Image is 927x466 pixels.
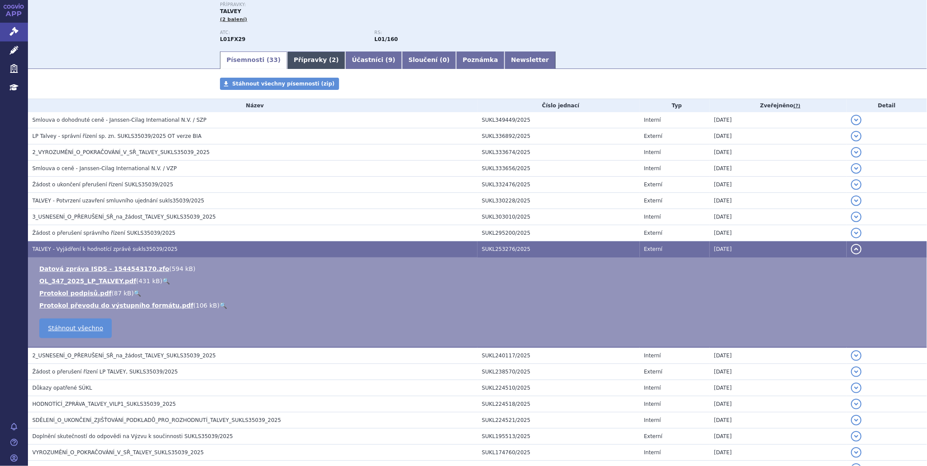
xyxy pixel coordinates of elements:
[710,225,847,241] td: [DATE]
[710,396,847,412] td: [DATE]
[269,56,278,63] span: 33
[644,230,663,236] span: Externí
[196,302,217,309] span: 106 kB
[851,415,862,425] button: detail
[644,369,663,375] span: Externí
[32,417,281,423] span: SDĚLENÍ_O_UKONČENÍ_ZJIŠŤOVÁNÍ_PODKLADŮ_PRO_ROZHODNUTÍ_TALVEY_SUKLS35039_2025
[851,431,862,442] button: detail
[505,51,556,69] a: Newsletter
[710,161,847,177] td: [DATE]
[32,385,92,391] span: Důkazy opatřené SÚKL
[710,177,847,193] td: [DATE]
[114,290,131,297] span: 87 kB
[644,149,661,155] span: Interní
[710,347,847,364] td: [DATE]
[32,198,204,204] span: TALVEY - Potvrzení uzavření smluvního ujednání sukls35039/2025
[644,198,663,204] span: Externí
[793,103,800,109] abbr: (?)
[477,428,640,445] td: SUKL195513/2025
[640,99,710,112] th: Typ
[710,193,847,209] td: [DATE]
[851,244,862,254] button: detail
[172,265,193,272] span: 594 kB
[162,278,170,284] a: 🔍
[32,353,216,359] span: 2_USNESENÍ_O_PŘERUŠENÍ_SŘ_na_žádost_TALVEY_SUKLS35039_2025
[374,30,520,35] p: RS:
[39,265,169,272] a: Datová zpráva ISDS - 1544543170.zfo
[32,165,177,171] span: Smlouva o ceně - Janssen-Cilag International N.V. / VZP
[32,369,178,375] span: Žádost o přerušení řízení LP TALVEY, SUKLS35039/2025
[332,56,336,63] span: 2
[851,399,862,409] button: detail
[644,401,661,407] span: Interní
[477,241,640,257] td: SUKL253276/2025
[39,302,193,309] a: Protokol převodu do výstupního formátu.pdf
[710,380,847,396] td: [DATE]
[32,433,233,439] span: Doplnění skutečností do odpovědi na Výzvu k součinnosti SUKLS35039/2025
[644,353,661,359] span: Interní
[220,36,246,42] strong: TALKVETAMAB
[710,99,847,112] th: Zveřejněno
[851,228,862,238] button: detail
[851,147,862,158] button: detail
[220,2,529,7] p: Přípravky:
[710,128,847,144] td: [DATE]
[477,99,640,112] th: Číslo jednací
[32,182,173,188] span: Žádost o ukončení přerušení řízení SUKLS35039/2025
[477,396,640,412] td: SUKL224518/2025
[710,241,847,257] td: [DATE]
[477,112,640,128] td: SUKL349449/2025
[644,433,663,439] span: Externí
[477,128,640,144] td: SUKL336892/2025
[39,264,918,273] li: ( )
[32,401,176,407] span: HODNOTÍCÍ_ZPRÁVA_TALVEY_VILP1_SUKLS35039_2025
[851,367,862,377] button: detail
[710,445,847,461] td: [DATE]
[644,117,661,123] span: Interní
[710,144,847,161] td: [DATE]
[32,246,178,252] span: TALVEY - Vyjádření k hodnotící zprávě sukls35039/2025
[851,383,862,393] button: detail
[851,163,862,174] button: detail
[477,364,640,380] td: SUKL238570/2025
[710,209,847,225] td: [DATE]
[220,78,339,90] a: Stáhnout všechny písemnosti (zip)
[710,364,847,380] td: [DATE]
[39,277,918,285] li: ( )
[134,290,141,297] a: 🔍
[39,290,112,297] a: Protokol podpisů.pdf
[710,112,847,128] td: [DATE]
[32,214,216,220] span: 3_USNESENÍ_O_PŘERUŠENÍ_SŘ_na_žádost_TALVEY_SUKLS35039_2025
[851,350,862,361] button: detail
[220,30,366,35] p: ATC:
[644,449,661,456] span: Interní
[644,246,663,252] span: Externí
[220,17,247,22] span: (2 balení)
[345,51,402,69] a: Účastníci (9)
[32,133,202,139] span: LP Talvey - správní řízení sp. zn. SUKLS35039/2025 OT verze BIA
[477,380,640,396] td: SUKL224510/2025
[644,385,661,391] span: Interní
[220,8,241,14] span: TALVEY
[477,144,640,161] td: SUKL333674/2025
[851,447,862,458] button: detail
[851,115,862,125] button: detail
[851,195,862,206] button: detail
[477,209,640,225] td: SUKL303010/2025
[32,149,210,155] span: 2_VYROZUMĚNÍ_O_POKRAČOVÁNÍ_V_SŘ_TALVEY_SUKLS35039_2025
[847,99,927,112] th: Detail
[456,51,505,69] a: Poznámka
[644,417,661,423] span: Interní
[39,319,112,338] a: Stáhnout všechno
[32,449,204,456] span: VYROZUMĚNÍ_O_POKRAČOVÁNÍ_V_SŘ_TALVEY_SUKLS35039_2025
[32,230,175,236] span: Žádost o přerušení správního řízení SUKLS35039/2025
[477,161,640,177] td: SUKL333656/2025
[220,51,287,69] a: Písemnosti (33)
[644,165,661,171] span: Interní
[220,302,227,309] a: 🔍
[710,412,847,428] td: [DATE]
[39,278,136,284] a: OL_347_2025_LP_TALVEY.pdf
[477,177,640,193] td: SUKL332476/2025
[477,225,640,241] td: SUKL295200/2025
[710,428,847,445] td: [DATE]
